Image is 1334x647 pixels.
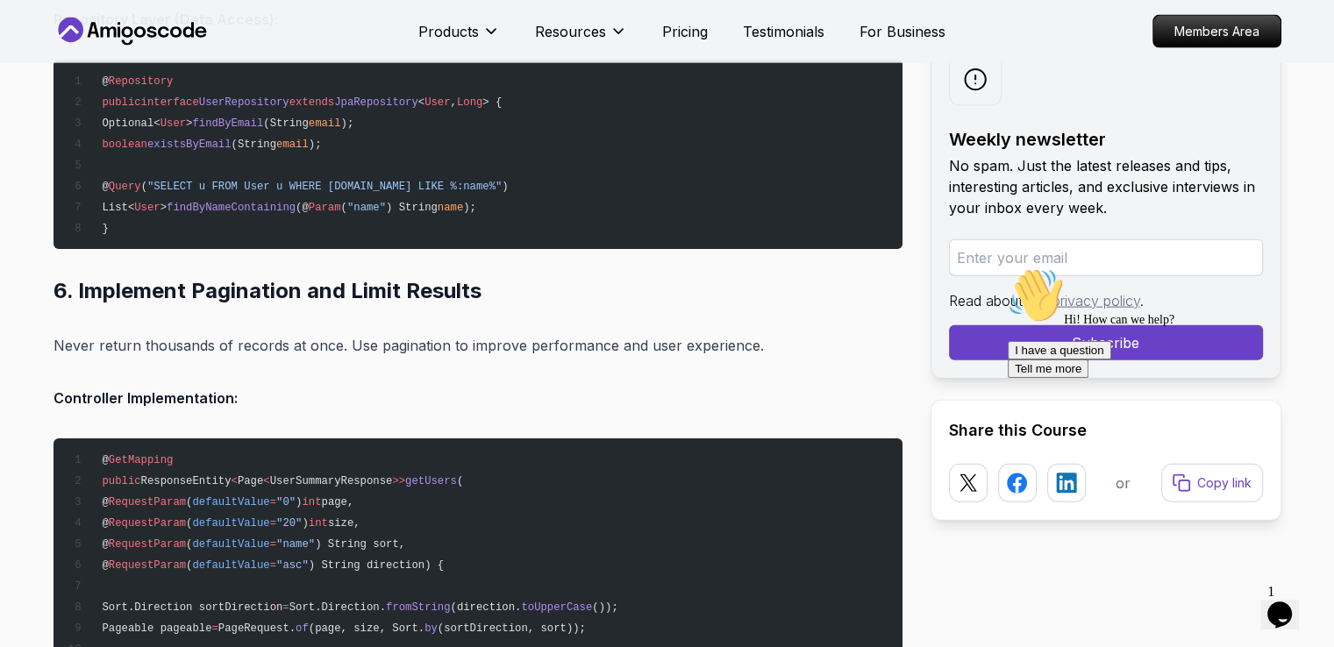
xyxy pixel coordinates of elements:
[282,601,289,614] span: =
[102,117,160,130] span: Optional<
[949,127,1263,152] h2: Weekly newsletter
[270,538,276,551] span: =
[438,622,586,635] span: (sortDirection, sort));
[405,475,457,487] span: getUsers
[309,622,424,635] span: (page, size, Sort.
[502,181,508,193] span: )
[199,96,289,109] span: UserRepository
[463,202,476,214] span: );
[341,202,347,214] span: (
[315,538,405,551] span: ) String sort,
[309,559,444,572] span: ) String direction) {
[7,7,323,117] div: 👋Hi! How can we help?I have a questionTell me more
[949,155,1263,218] p: No spam. Just the latest releases and tips, interesting articles, and exclusive interviews in you...
[521,601,592,614] span: toUpperCase
[192,496,269,508] span: defaultValue
[418,21,479,42] p: Products
[109,454,174,466] span: GetMapping
[296,202,309,214] span: (@
[54,389,238,407] strong: Controller Implementation:
[141,96,199,109] span: interface
[102,601,282,614] span: Sort.Direction sortDirection
[102,181,108,193] span: @
[321,496,353,508] span: page,
[276,559,309,572] span: "asc"
[7,53,174,66] span: Hi! How can we help?
[592,601,617,614] span: ());
[109,538,186,551] span: RequestParam
[418,21,500,56] button: Products
[743,21,824,42] a: Testimonials
[302,496,321,508] span: int
[276,517,302,530] span: "20"
[134,202,160,214] span: User
[102,538,108,551] span: @
[662,21,708,42] a: Pricing
[263,117,308,130] span: (String
[1152,15,1281,48] a: Members Area
[860,21,945,42] a: For Business
[167,202,296,214] span: findByNameContaining
[341,117,354,130] span: );
[328,517,360,530] span: size,
[1001,260,1316,568] iframe: chat widget
[54,333,902,358] p: Never return thousands of records at once. Use pagination to improve performance and user experie...
[309,517,328,530] span: int
[276,538,315,551] span: "name"
[147,139,232,151] span: existsByEmail
[102,496,108,508] span: @
[186,559,192,572] span: (
[186,538,192,551] span: (
[1153,16,1280,47] p: Members Area
[347,202,386,214] span: "name"
[296,622,309,635] span: of
[276,139,309,151] span: email
[418,96,424,109] span: <
[949,418,1263,443] h2: Share this Course
[309,139,322,151] span: );
[949,325,1263,360] button: Subscribe
[289,96,334,109] span: extends
[102,139,146,151] span: boolean
[186,496,192,508] span: (
[289,601,386,614] span: Sort.Direction.
[102,622,211,635] span: Pageable pageable
[109,496,186,508] span: RequestParam
[535,21,627,56] button: Resources
[211,622,218,635] span: =
[102,475,140,487] span: public
[192,117,263,130] span: findByEmail
[7,81,111,99] button: I have a question
[186,517,192,530] span: (
[102,223,108,235] span: }
[270,496,276,508] span: =
[238,475,263,487] span: Page
[7,7,63,63] img: :wave:
[309,117,341,130] span: email
[438,202,463,214] span: name
[186,117,192,130] span: >
[141,181,147,193] span: (
[161,202,167,214] span: >
[1260,577,1316,629] iframe: chat widget
[109,181,141,193] span: Query
[949,290,1263,311] p: Read about our .
[270,475,393,487] span: UserSummaryResponse
[482,96,502,109] span: > {
[451,96,457,109] span: ,
[192,517,269,530] span: defaultValue
[276,496,296,508] span: "0"
[457,96,482,109] span: Long
[386,601,451,614] span: fromString
[270,559,276,572] span: =
[334,96,418,109] span: JpaRepository
[392,475,405,487] span: >>
[102,96,140,109] span: public
[457,475,463,487] span: (
[424,622,438,635] span: by
[424,96,450,109] span: User
[218,622,296,635] span: PageRequest.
